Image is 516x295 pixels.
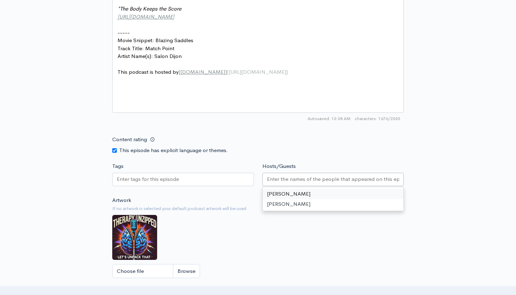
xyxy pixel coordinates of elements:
[118,29,130,36] span: -----
[119,146,228,155] label: This episode has explicit language or themes.
[263,189,404,199] div: [PERSON_NAME]
[118,53,182,59] span: Artist Name(s): Salon Dijon
[262,162,296,170] label: Hosts/Guests
[120,5,181,12] span: The Body Keeps the Score
[112,162,123,170] label: Tags
[117,175,180,183] input: Enter tags for this episode
[286,68,288,75] span: )
[227,68,229,75] span: (
[112,196,131,204] label: Artwork
[229,68,286,75] span: [URL][DOMAIN_NAME]
[118,13,174,20] span: [URL][DOMAIN_NAME]
[112,205,404,212] small: If no artwork is selected your default podcast artwork will be used
[225,68,227,75] span: ]
[112,132,147,147] label: Content rating
[118,37,193,44] span: Movie Snippet: Blazing Saddles
[118,45,174,52] span: Track Title: Match Point
[355,116,400,122] span: 1676/2000
[263,199,404,209] div: [PERSON_NAME]
[267,175,400,183] input: Enter the names of the people that appeared on this episode
[308,116,350,122] span: Autosaved: 10:08 AM
[180,68,225,75] span: [DOMAIN_NAME]
[179,68,180,75] span: [
[118,68,288,75] span: This podcast is hosted by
